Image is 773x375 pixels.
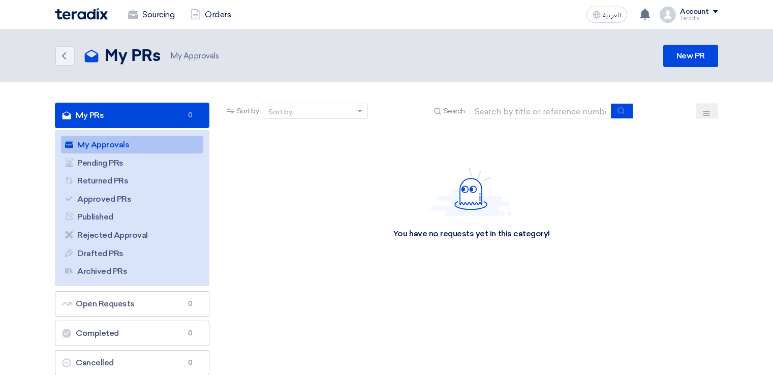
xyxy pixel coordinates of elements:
span: 0 [184,299,197,309]
button: العربية [586,7,627,23]
a: Returned PRs [61,172,203,190]
a: My Approvals [61,136,203,153]
a: Approved PRs [61,191,203,208]
a: Rejected Approval [61,227,203,244]
span: 0 [184,110,197,120]
a: Orders [182,4,239,26]
img: Teradix logo [55,8,108,20]
div: Account [680,8,709,16]
img: profile_test.png [660,7,676,23]
span: العربية [603,12,621,19]
span: Search [444,106,465,116]
span: 0 [184,328,197,338]
a: Drafted PRs [61,245,203,262]
span: My Approvals [168,50,219,62]
a: Published [61,208,203,226]
h2: My PRs [105,46,160,67]
div: Teradix [680,16,718,21]
a: Sourcing [120,4,182,26]
div: Sort by [268,107,292,117]
div: You have no requests yet in this category! [393,229,550,239]
a: New PR [663,45,718,67]
img: Hello [430,167,512,216]
input: Search by title or reference number [469,104,611,119]
a: Archived PRs [61,263,203,280]
a: My PRs0 [55,103,209,128]
a: Completed0 [55,321,209,346]
span: Sort by [237,106,259,116]
a: Open Requests0 [55,291,209,317]
span: 0 [184,358,197,368]
a: Pending PRs [61,154,203,172]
